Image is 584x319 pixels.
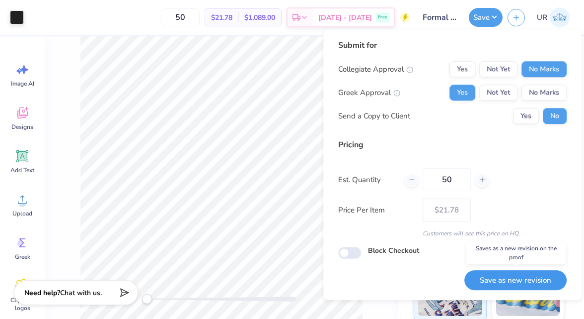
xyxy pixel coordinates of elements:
[532,7,574,27] a: UR
[15,253,30,261] span: Greek
[10,166,34,174] span: Add Text
[449,85,475,101] button: Yes
[466,241,566,264] div: Saves as a new revision on the proof
[338,110,410,122] div: Send a Copy to Client
[338,229,567,238] div: Customers will see this price on HQ.
[378,14,387,21] span: Free
[550,7,570,27] img: Umang Randhawa
[318,12,372,23] span: [DATE] - [DATE]
[537,12,547,23] span: UR
[211,12,232,23] span: $21.78
[521,61,567,77] button: No Marks
[11,123,33,131] span: Designs
[338,174,397,186] label: Est. Quantity
[479,85,517,101] button: Not Yet
[338,64,413,75] div: Collegiate Approval
[415,7,464,27] input: Untitled Design
[60,288,102,298] span: Chat with us.
[24,288,60,298] strong: Need help?
[338,39,567,51] div: Submit for
[11,80,34,88] span: Image AI
[479,61,517,77] button: Not Yet
[543,108,567,124] button: No
[142,294,152,304] div: Accessibility label
[423,168,471,191] input: – –
[521,85,567,101] button: No Marks
[6,296,39,312] span: Clipart & logos
[464,270,567,291] button: Save as new revision
[12,210,32,217] span: Upload
[338,205,415,216] label: Price Per Item
[338,87,400,99] div: Greek Approval
[469,8,503,27] button: Save
[368,245,419,256] label: Block Checkout
[161,8,200,26] input: – –
[449,61,475,77] button: Yes
[338,139,567,151] div: Pricing
[513,108,539,124] button: Yes
[244,12,275,23] span: $1,089.00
